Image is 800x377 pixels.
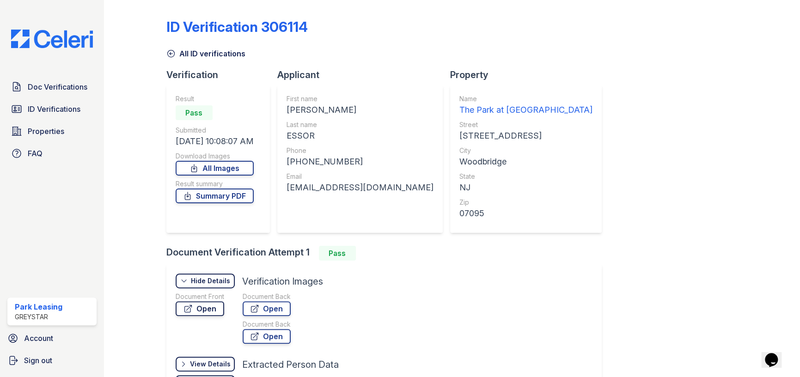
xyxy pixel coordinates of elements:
[28,103,80,115] span: ID Verifications
[242,358,339,371] div: Extracted Person Data
[176,179,254,188] div: Result summary
[287,120,434,129] div: Last name
[319,246,356,261] div: Pass
[459,198,592,207] div: Zip
[166,246,609,261] div: Document Verification Attempt 1
[176,301,224,316] a: Open
[459,94,592,103] div: Name
[459,129,592,142] div: [STREET_ADDRESS]
[7,100,97,118] a: ID Verifications
[450,68,609,81] div: Property
[459,103,592,116] div: The Park at [GEOGRAPHIC_DATA]
[287,146,434,155] div: Phone
[277,68,450,81] div: Applicant
[459,94,592,116] a: Name The Park at [GEOGRAPHIC_DATA]
[176,105,213,120] div: Pass
[459,146,592,155] div: City
[287,155,434,168] div: [PHONE_NUMBER]
[166,68,277,81] div: Verification
[7,144,97,163] a: FAQ
[459,172,592,181] div: State
[287,94,434,103] div: First name
[191,276,230,286] div: Hide Details
[15,301,62,312] div: Park Leasing
[176,161,254,176] a: All Images
[242,275,323,288] div: Verification Images
[287,129,434,142] div: ESSOR
[243,301,291,316] a: Open
[459,181,592,194] div: NJ
[4,30,100,48] img: CE_Logo_Blue-a8612792a0a2168367f1c8372b55b34899dd931a85d93a1a3d3e32e68fde9ad4.png
[15,312,62,322] div: Greystar
[176,188,254,203] a: Summary PDF
[166,48,245,59] a: All ID verifications
[4,351,100,370] a: Sign out
[4,329,100,347] a: Account
[287,181,434,194] div: [EMAIL_ADDRESS][DOMAIN_NAME]
[459,155,592,168] div: Woodbridge
[176,94,254,103] div: Result
[28,126,64,137] span: Properties
[166,18,308,35] div: ID Verification 306114
[190,359,231,369] div: View Details
[176,292,224,301] div: Document Front
[7,78,97,96] a: Doc Verifications
[24,355,52,366] span: Sign out
[28,81,87,92] span: Doc Verifications
[287,172,434,181] div: Email
[24,333,53,344] span: Account
[761,340,791,368] iframe: chat widget
[287,103,434,116] div: [PERSON_NAME]
[459,207,592,220] div: 07095
[176,135,254,148] div: [DATE] 10:08:07 AM
[243,329,291,344] a: Open
[243,320,291,329] div: Document Back
[28,148,43,159] span: FAQ
[459,120,592,129] div: Street
[176,126,254,135] div: Submitted
[176,152,254,161] div: Download Images
[7,122,97,140] a: Properties
[243,292,291,301] div: Document Back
